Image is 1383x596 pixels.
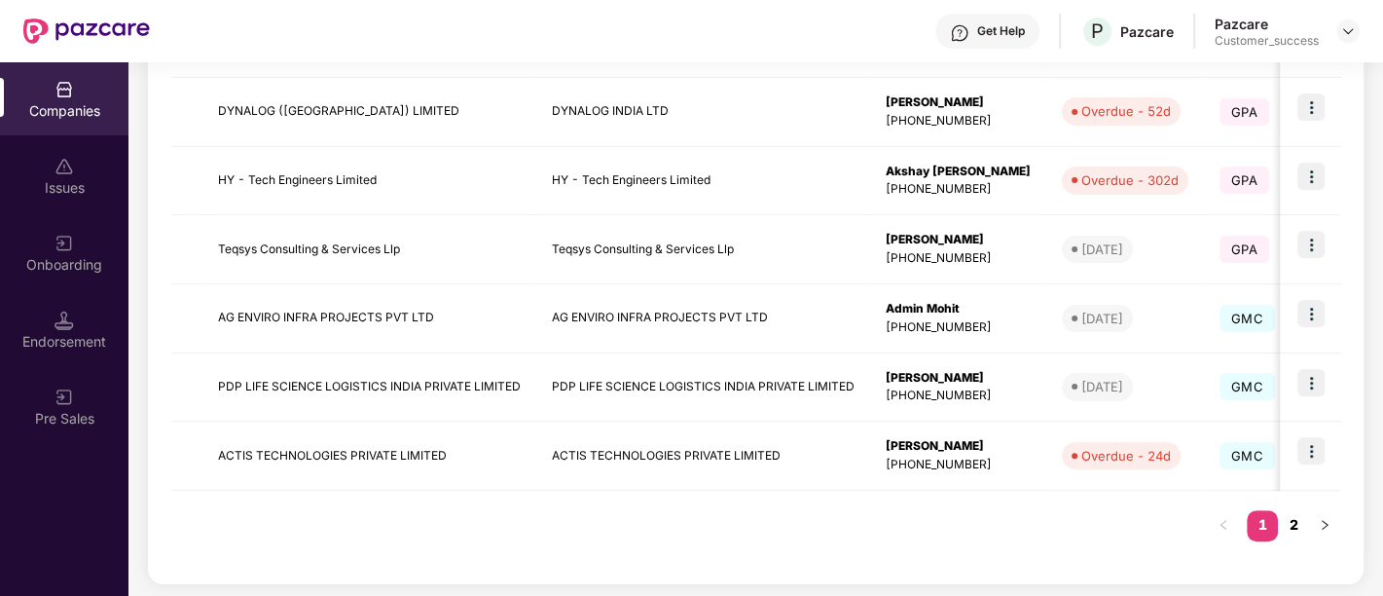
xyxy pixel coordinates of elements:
[886,369,1031,388] div: [PERSON_NAME]
[886,437,1031,456] div: [PERSON_NAME]
[1278,510,1309,540] a: 2
[950,23,969,43] img: svg+xml;base64,PHN2ZyBpZD0iSGVscC0zMngzMiIgeG1sbnM9Imh0dHA6Ly93d3cudzMub3JnLzIwMDAvc3ZnIiB3aWR0aD...
[886,231,1031,249] div: [PERSON_NAME]
[1081,101,1171,121] div: Overdue - 52d
[202,215,536,284] td: Teqsys Consulting & Services Llp
[886,387,1031,405] div: [PHONE_NUMBER]
[1081,240,1123,259] div: [DATE]
[1297,369,1325,396] img: icon
[1297,300,1325,327] img: icon
[1340,23,1356,39] img: svg+xml;base64,PHN2ZyBpZD0iRHJvcGRvd24tMzJ4MzIiIHhtbG5zPSJodHRwOi8vd3d3LnczLm9yZy8yMDAwL3N2ZyIgd2...
[1219,167,1269,194] span: GPA
[1215,15,1319,33] div: Pazcare
[536,215,870,284] td: Teqsys Consulting & Services Llp
[1219,442,1275,469] span: GMC
[536,284,870,354] td: AG ENVIRO INFRA PROJECTS PVT LTD
[1297,231,1325,258] img: icon
[1081,377,1123,396] div: [DATE]
[1309,510,1340,541] button: right
[1247,510,1278,540] a: 1
[1081,446,1171,466] div: Overdue - 24d
[55,80,74,99] img: svg+xml;base64,PHN2ZyBpZD0iQ29tcGFuaWVzIiB4bWxucz0iaHR0cDovL3d3dy53My5vcmcvMjAwMC9zdmciIHdpZHRoPS...
[23,19,150,44] img: New Pazcare Logo
[1319,519,1330,531] span: right
[1081,309,1123,328] div: [DATE]
[55,388,74,407] img: svg+xml;base64,PHN2ZyB3aWR0aD0iMjAiIGhlaWdodD0iMjAiIHZpZXdCb3g9IjAgMCAyMCAyMCIgZmlsbD0ibm9uZSIgeG...
[977,23,1025,39] div: Get Help
[202,78,536,147] td: DYNALOG ([GEOGRAPHIC_DATA]) LIMITED
[886,318,1031,337] div: [PHONE_NUMBER]
[1297,163,1325,190] img: icon
[886,300,1031,318] div: Admin Mohit
[1218,519,1229,531] span: left
[55,311,74,330] img: svg+xml;base64,PHN2ZyB3aWR0aD0iMTQuNSIgaGVpZ2h0PSIxNC41IiB2aWV3Qm94PSIwIDAgMTYgMTYiIGZpbGw9Im5vbm...
[536,78,870,147] td: DYNALOG INDIA LTD
[1120,22,1174,41] div: Pazcare
[1219,305,1275,332] span: GMC
[1215,33,1319,49] div: Customer_success
[886,93,1031,112] div: [PERSON_NAME]
[202,147,536,216] td: HY - Tech Engineers Limited
[1081,170,1179,190] div: Overdue - 302d
[55,234,74,253] img: svg+xml;base64,PHN2ZyB3aWR0aD0iMjAiIGhlaWdodD0iMjAiIHZpZXdCb3g9IjAgMCAyMCAyMCIgZmlsbD0ibm9uZSIgeG...
[886,456,1031,474] div: [PHONE_NUMBER]
[1091,19,1104,43] span: P
[536,147,870,216] td: HY - Tech Engineers Limited
[1219,373,1275,400] span: GMC
[202,422,536,491] td: ACTIS TECHNOLOGIES PRIVATE LIMITED
[536,422,870,491] td: ACTIS TECHNOLOGIES PRIVATE LIMITED
[202,284,536,354] td: AG ENVIRO INFRA PROJECTS PVT LTD
[886,180,1031,199] div: [PHONE_NUMBER]
[1219,98,1269,126] span: GPA
[202,354,536,423] td: PDP LIFE SCIENCE LOGISTICS INDIA PRIVATE LIMITED
[536,354,870,423] td: PDP LIFE SCIENCE LOGISTICS INDIA PRIVATE LIMITED
[1297,437,1325,465] img: icon
[1247,510,1278,541] li: 1
[886,163,1031,181] div: Akshay [PERSON_NAME]
[1208,510,1239,541] button: left
[1309,510,1340,541] li: Next Page
[886,112,1031,130] div: [PHONE_NUMBER]
[1208,510,1239,541] li: Previous Page
[886,249,1031,268] div: [PHONE_NUMBER]
[1297,93,1325,121] img: icon
[55,157,74,176] img: svg+xml;base64,PHN2ZyBpZD0iSXNzdWVzX2Rpc2FibGVkIiB4bWxucz0iaHR0cDovL3d3dy53My5vcmcvMjAwMC9zdmciIH...
[1219,236,1269,263] span: GPA
[1278,510,1309,541] li: 2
